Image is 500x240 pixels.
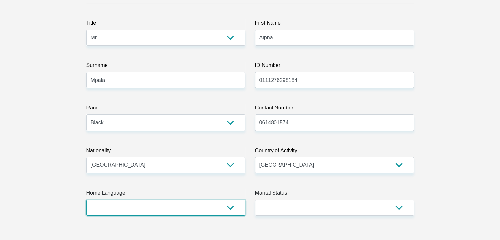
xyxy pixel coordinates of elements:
label: Surname [86,61,245,72]
input: Surname [86,72,245,88]
label: Country of Activity [255,147,414,157]
input: ID Number [255,72,414,88]
label: Marital Status [255,189,414,200]
label: Nationality [86,147,245,157]
label: ID Number [255,61,414,72]
input: First Name [255,30,414,46]
label: Contact Number [255,104,414,114]
label: First Name [255,19,414,30]
input: Contact Number [255,114,414,131]
label: Home Language [86,189,245,200]
label: Race [86,104,245,114]
label: Title [86,19,245,30]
